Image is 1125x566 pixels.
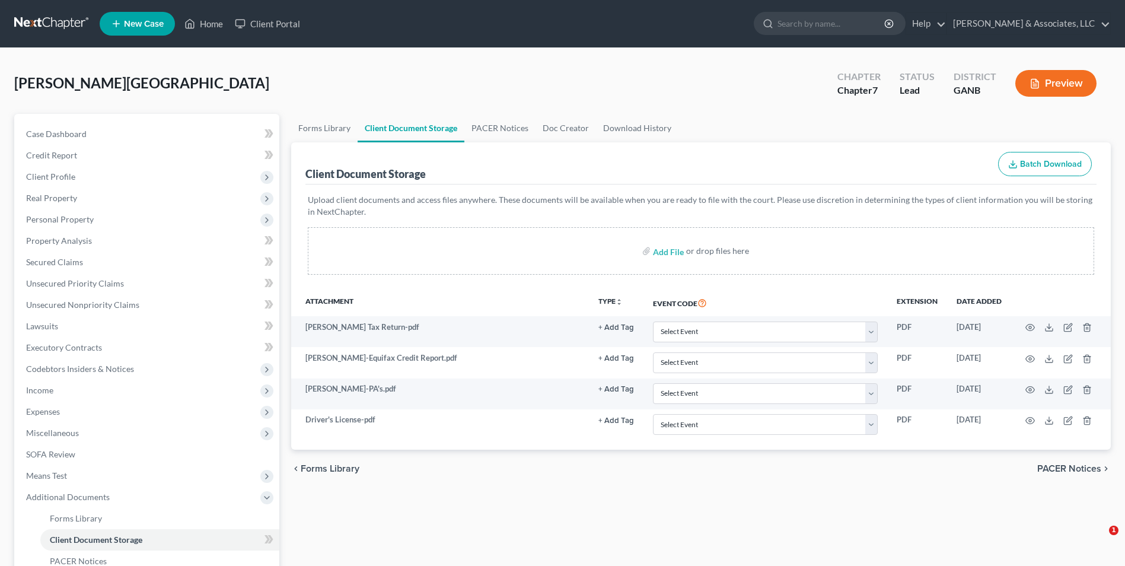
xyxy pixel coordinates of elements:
a: [PERSON_NAME] & Associates, LLC [947,13,1110,34]
span: Codebtors Insiders & Notices [26,364,134,374]
a: + Add Tag [598,414,634,425]
td: PDF [887,409,947,440]
i: chevron_left [291,464,301,473]
span: Additional Documents [26,492,110,502]
button: + Add Tag [598,417,634,425]
a: Unsecured Priority Claims [17,273,279,294]
span: 1 [1109,526,1118,535]
a: Home [179,13,229,34]
input: Search by name... [777,12,886,34]
div: Chapter [837,84,881,97]
a: Forms Library [40,508,279,529]
span: Miscellaneous [26,428,79,438]
td: PDF [887,379,947,409]
a: Help [906,13,946,34]
button: PACER Notices chevron_right [1037,464,1111,473]
span: Credit Report [26,150,77,160]
td: [DATE] [947,379,1011,409]
span: Real Property [26,193,77,203]
span: Forms Library [301,464,359,473]
td: PDF [887,316,947,347]
div: or drop files here [686,245,749,257]
a: Client Portal [229,13,306,34]
a: + Add Tag [598,383,634,395]
td: Driver's License-pdf [291,409,588,440]
span: Lawsuits [26,321,58,331]
iframe: Intercom live chat [1085,526,1113,554]
a: Client Document Storage [40,529,279,551]
a: Case Dashboard [17,123,279,145]
td: [PERSON_NAME]-PA's.pdf [291,379,588,409]
a: Doc Creator [536,114,596,142]
th: Event Code [643,289,887,316]
span: [PERSON_NAME][GEOGRAPHIC_DATA] [14,74,269,91]
button: + Add Tag [598,386,634,393]
th: Date added [947,289,1011,316]
a: + Add Tag [598,322,634,333]
span: Means Test [26,470,67,481]
td: [DATE] [947,409,1011,440]
a: Client Document Storage [358,114,464,142]
button: chevron_left Forms Library [291,464,359,473]
a: Forms Library [291,114,358,142]
a: Unsecured Nonpriority Claims [17,294,279,316]
td: [PERSON_NAME] Tax Return-pdf [291,316,588,347]
a: Download History [596,114,678,142]
button: + Add Tag [598,324,634,332]
a: PACER Notices [464,114,536,142]
span: Unsecured Nonpriority Claims [26,300,139,310]
a: Property Analysis [17,230,279,252]
span: Executory Contracts [26,342,102,352]
button: Preview [1015,70,1097,97]
a: SOFA Review [17,444,279,465]
a: Lawsuits [17,316,279,337]
span: Client Profile [26,171,75,182]
button: + Add Tag [598,355,634,363]
a: Secured Claims [17,252,279,273]
span: Unsecured Priority Claims [26,278,124,288]
td: [DATE] [947,347,1011,378]
div: Chapter [837,70,881,84]
div: Lead [900,84,935,97]
a: Executory Contracts [17,337,279,358]
span: Income [26,385,53,395]
span: Batch Download [1020,159,1082,169]
a: + Add Tag [598,352,634,364]
td: [DATE] [947,316,1011,347]
span: Case Dashboard [26,129,87,139]
i: chevron_right [1101,464,1111,473]
p: Upload client documents and access files anywhere. These documents will be available when you are... [308,194,1094,218]
div: District [954,70,996,84]
span: SOFA Review [26,449,75,459]
button: Batch Download [998,152,1092,177]
div: GANB [954,84,996,97]
div: Status [900,70,935,84]
th: Extension [887,289,947,316]
a: Credit Report [17,145,279,166]
span: PACER Notices [50,556,107,566]
span: 7 [872,84,878,96]
button: TYPEunfold_more [598,298,623,306]
span: PACER Notices [1037,464,1101,473]
th: Attachment [291,289,588,316]
span: New Case [124,20,164,28]
td: [PERSON_NAME]-Equifax Credit Report.pdf [291,347,588,378]
td: PDF [887,347,947,378]
span: Personal Property [26,214,94,224]
span: Property Analysis [26,236,92,246]
span: Expenses [26,406,60,416]
div: Client Document Storage [305,167,426,181]
i: unfold_more [616,298,623,306]
span: Client Document Storage [50,535,142,545]
span: Secured Claims [26,257,83,267]
span: Forms Library [50,513,102,523]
